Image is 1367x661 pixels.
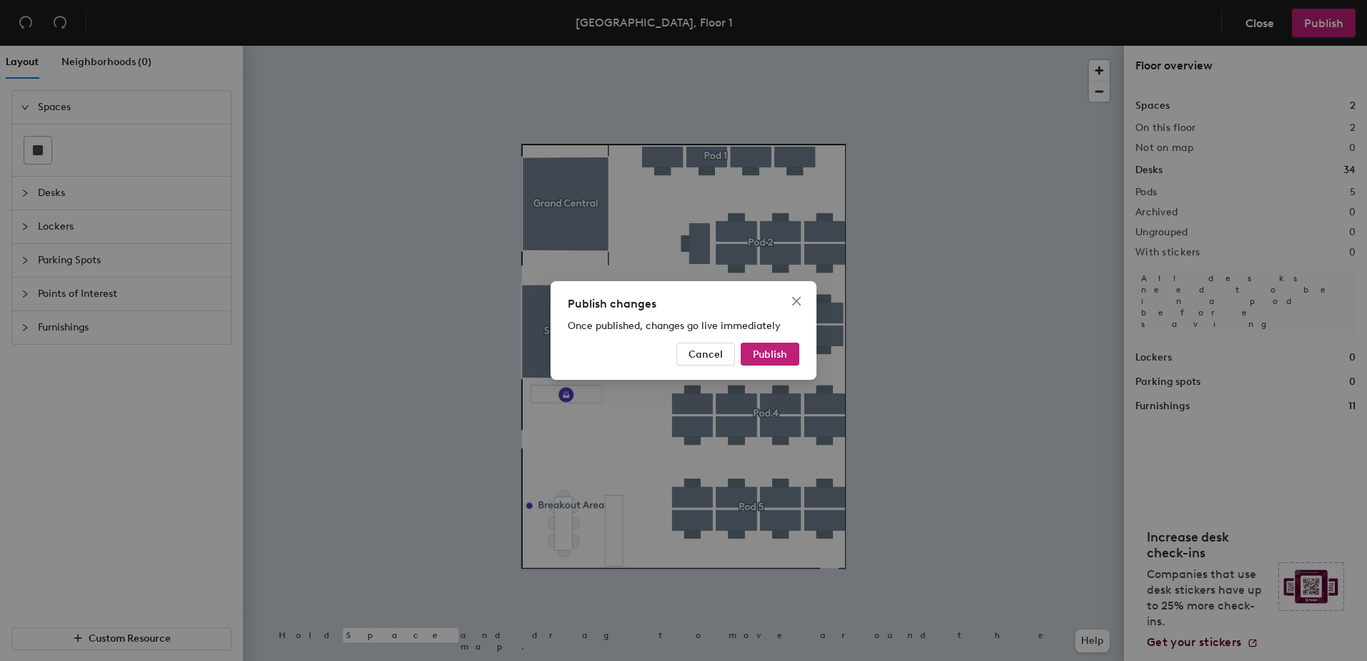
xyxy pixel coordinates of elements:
[568,295,799,313] div: Publish changes
[791,295,802,307] span: close
[753,348,787,361] span: Publish
[676,343,735,366] button: Cancel
[741,343,799,366] button: Publish
[689,348,723,361] span: Cancel
[568,320,781,332] span: Once published, changes go live immediately
[785,290,808,313] button: Close
[785,295,808,307] span: Close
